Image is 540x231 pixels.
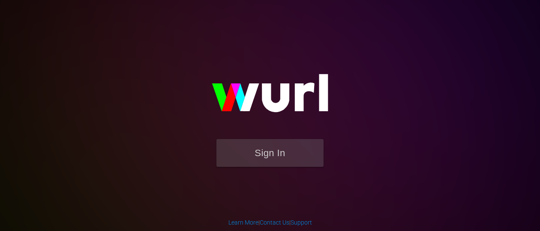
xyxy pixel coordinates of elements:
button: Sign In [216,139,324,167]
a: Contact Us [260,219,289,226]
a: Learn More [228,219,258,226]
div: | | [228,218,312,227]
img: wurl-logo-on-black-223613ac3d8ba8fe6dc639794a292ebdb59501304c7dfd60c99c58986ef67473.svg [184,56,356,139]
a: Support [291,219,312,226]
